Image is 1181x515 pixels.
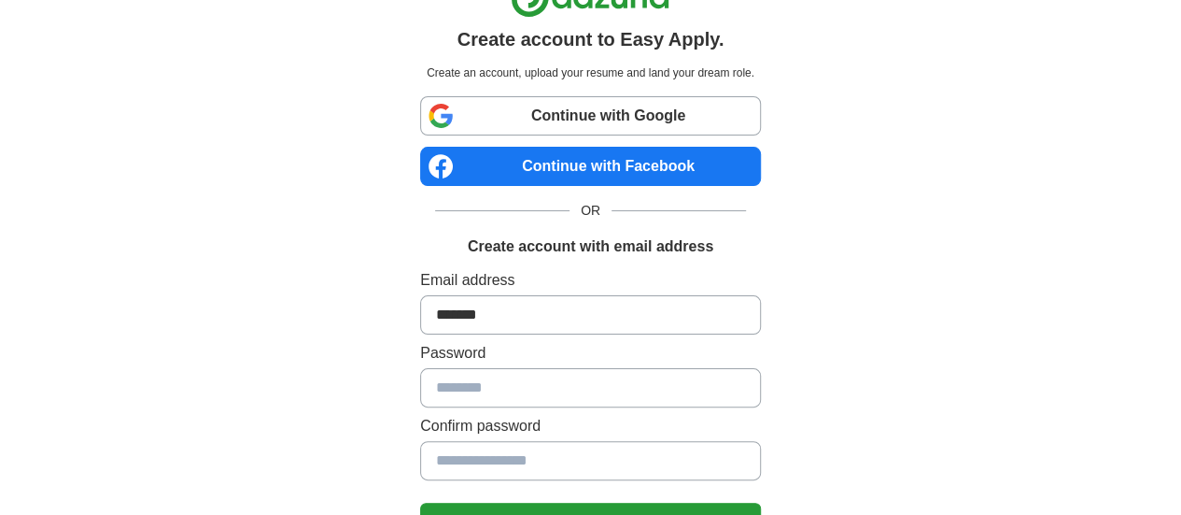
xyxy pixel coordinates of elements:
[420,342,761,365] label: Password
[420,415,761,437] label: Confirm password
[457,25,724,53] h1: Create account to Easy Apply.
[569,201,612,221] span: OR
[468,236,713,258] h1: Create account with email address
[420,147,761,186] a: Continue with Facebook
[420,269,761,292] label: Email address
[424,64,757,81] p: Create an account, upload your resume and land your dream role.
[420,96,761,136] a: Continue with Google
